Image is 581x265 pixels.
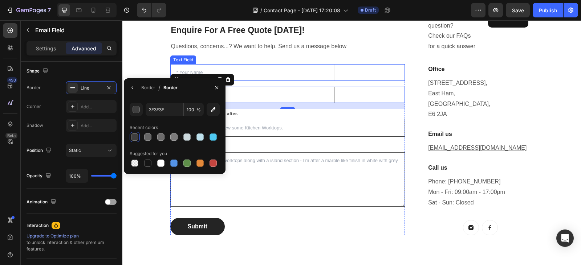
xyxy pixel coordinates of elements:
button: Publish [533,3,563,17]
span: / [158,83,161,92]
p: Advanced [72,45,96,52]
input: Eg: FFFFFF [146,103,183,116]
div: Undo/Redo [137,3,166,17]
p: Sat - Sun: Closed [306,177,410,188]
div: Opacity [27,171,53,181]
button: Save [506,3,530,17]
p: [GEOGRAPHIC_DATA], [306,79,410,89]
div: Position [27,146,53,156]
p: 7 [48,6,51,15]
p: E6 2JA [306,89,410,99]
p: Office [306,45,410,53]
div: Border [141,84,155,91]
a: [EMAIL_ADDRESS][DOMAIN_NAME] [306,124,404,131]
p: Phone: [PHONE_NUMBER] Mon - Fri: 09:00am - 17:00pm [306,156,410,177]
div: 450 [7,77,17,83]
div: Shape [27,66,50,76]
div: Corner [27,103,41,110]
span: Save [512,7,524,13]
p: Email us [306,109,410,118]
div: Line [81,85,102,91]
p: [STREET_ADDRESS], [306,58,410,68]
div: Interaction [27,222,49,229]
div: Add... [81,123,115,129]
span: Static [69,148,81,153]
div: Add... [81,104,115,110]
input: Auto [66,169,88,182]
p: East Ham, [306,68,410,79]
div: Publish [539,7,557,14]
span: Draft [365,7,376,13]
p: Settings [36,45,56,52]
div: Border [27,84,41,91]
iframe: Design area [122,20,581,265]
div: Recent colors [130,124,158,131]
span: Contact Page - [DATE] 17:20:08 [264,7,340,14]
div: Animation [27,197,58,207]
span: / [260,7,262,14]
div: Shadow [27,122,43,129]
div: Upgrade to Optimize plan [27,233,117,239]
div: Border [163,84,178,91]
span: % [196,107,201,113]
p: Call us [306,143,410,152]
div: Open Intercom Messenger [556,229,574,247]
div: Suggested for you [130,150,167,157]
button: Static [66,144,117,157]
div: Beta [5,133,17,138]
div: to unlock Interaction & other premium features. [27,233,117,252]
button: 7 [3,3,54,17]
p: Email Field [35,26,114,34]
